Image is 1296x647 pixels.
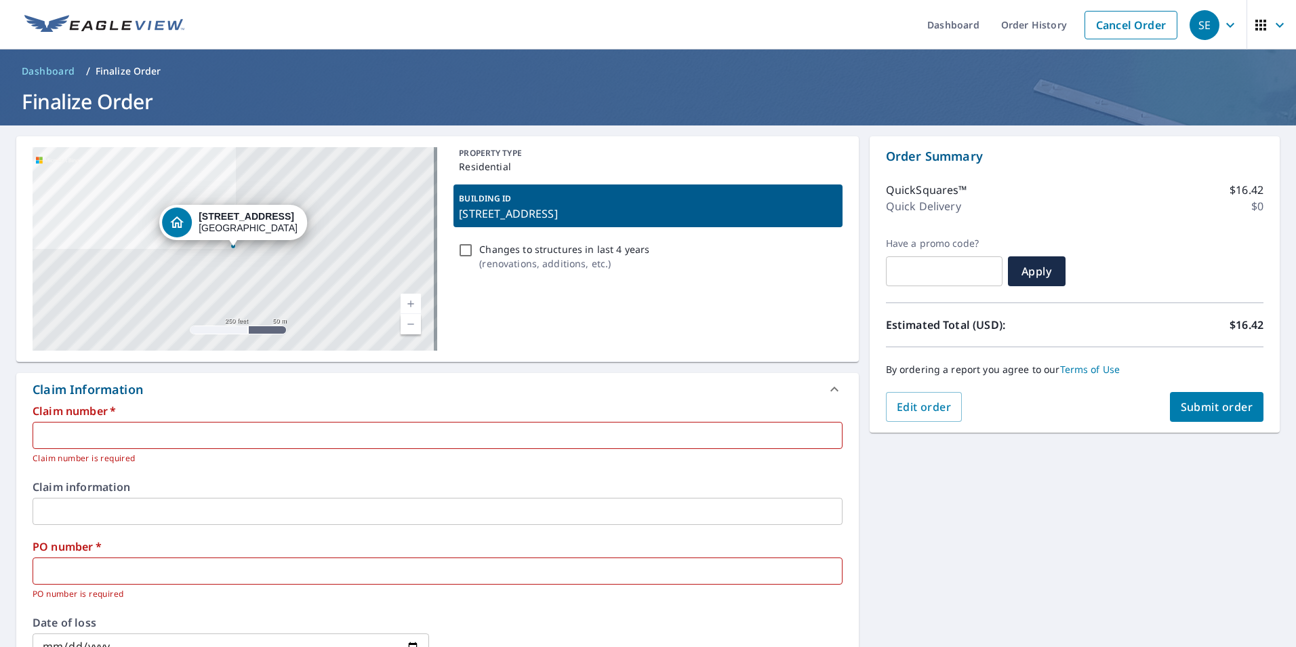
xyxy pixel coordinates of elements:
[16,60,1280,82] nav: breadcrumb
[459,147,836,159] p: PROPERTY TYPE
[33,380,143,399] div: Claim Information
[1019,264,1055,279] span: Apply
[401,314,421,334] a: Current Level 17, Zoom Out
[33,452,833,465] p: Claim number is required
[886,182,967,198] p: QuickSquares™
[401,294,421,314] a: Current Level 17, Zoom In
[459,159,836,174] p: Residential
[1251,198,1263,214] p: $0
[33,587,833,601] p: PO number is required
[459,205,836,222] p: [STREET_ADDRESS]
[96,64,161,78] p: Finalize Order
[1170,392,1264,422] button: Submit order
[199,211,294,222] strong: [STREET_ADDRESS]
[1085,11,1177,39] a: Cancel Order
[897,399,952,414] span: Edit order
[886,364,1263,376] p: By ordering a report you agree to our
[16,87,1280,115] h1: Finalize Order
[86,63,90,79] li: /
[33,482,843,492] label: Claim information
[1190,10,1219,40] div: SE
[886,198,961,214] p: Quick Delivery
[886,147,1263,165] p: Order Summary
[159,205,307,247] div: Dropped pin, building 1, Residential property, 1032 Timber Trl Grafton, OH 44044
[33,541,843,552] label: PO number
[199,211,298,234] div: [GEOGRAPHIC_DATA]
[886,317,1075,333] p: Estimated Total (USD):
[33,617,429,628] label: Date of loss
[1230,182,1263,198] p: $16.42
[1230,317,1263,333] p: $16.42
[459,193,511,204] p: BUILDING ID
[1060,363,1120,376] a: Terms of Use
[1181,399,1253,414] span: Submit order
[886,392,963,422] button: Edit order
[16,373,859,406] div: Claim Information
[22,64,75,78] span: Dashboard
[479,242,649,256] p: Changes to structures in last 4 years
[479,256,649,271] p: ( renovations, additions, etc. )
[886,237,1003,250] label: Have a promo code?
[33,406,843,416] label: Claim number
[24,15,184,35] img: EV Logo
[16,60,81,82] a: Dashboard
[1008,256,1066,286] button: Apply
